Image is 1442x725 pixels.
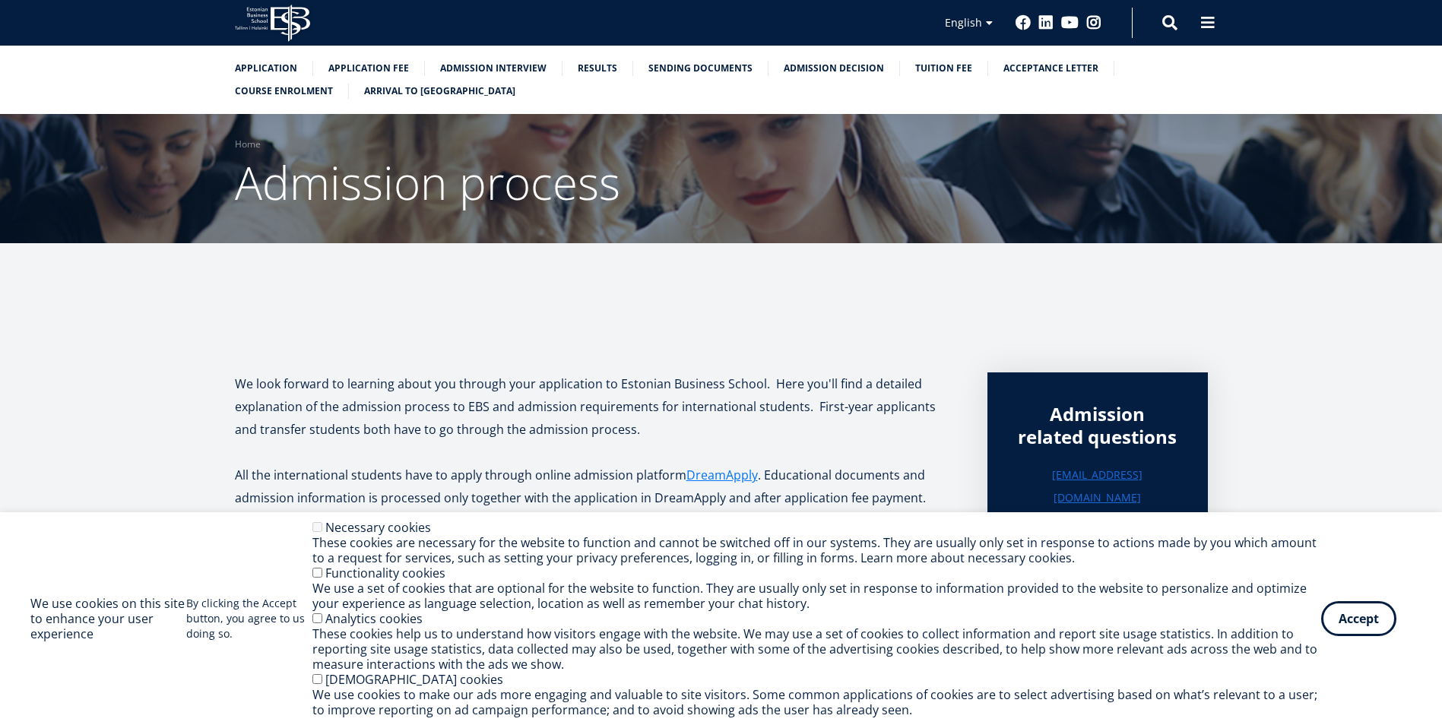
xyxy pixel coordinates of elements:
[784,61,884,76] a: Admission decision
[325,671,503,688] label: [DEMOGRAPHIC_DATA] cookies
[686,464,758,486] a: DreamApply
[186,596,312,641] p: By clicking the Accept button, you agree to us doing so.
[364,84,515,99] a: Arrival to [GEOGRAPHIC_DATA]
[328,61,409,76] a: Application fee
[1016,15,1031,30] a: Facebook
[235,372,957,441] p: We look forward to learning about you through your application to Estonian Business School. Here ...
[30,596,186,641] h2: We use cookies on this site to enhance your user experience
[312,535,1321,565] div: These cookies are necessary for the website to function and cannot be switched off in our systems...
[1018,464,1177,509] a: [EMAIL_ADDRESS][DOMAIN_NAME]
[235,61,297,76] a: Application
[235,464,957,509] p: All the international students have to apply through online admission platform . Educational docu...
[325,610,423,627] label: Analytics cookies
[1086,15,1101,30] a: Instagram
[1003,61,1098,76] a: Acceptance letter
[235,137,261,152] a: Home
[440,61,547,76] a: Admission interview
[1018,509,1177,555] p: Phone number [PHONE_NUMBER]
[312,687,1321,717] div: We use cookies to make our ads more engaging and valuable to site visitors. Some common applicati...
[325,565,445,581] label: Functionality cookies
[312,581,1321,611] div: We use a set of cookies that are optional for the website to function. They are usually only set ...
[1321,601,1396,636] button: Accept
[235,151,620,214] span: Admission process
[1061,15,1079,30] a: Youtube
[325,519,431,536] label: Necessary cookies
[915,61,972,76] a: Tuition fee
[648,61,753,76] a: Sending documents
[1038,15,1054,30] a: Linkedin
[312,626,1321,672] div: These cookies help us to understand how visitors engage with the website. We may use a set of coo...
[578,61,617,76] a: Results
[235,84,333,99] a: Course enrolment
[1018,403,1177,448] div: Admission related questions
